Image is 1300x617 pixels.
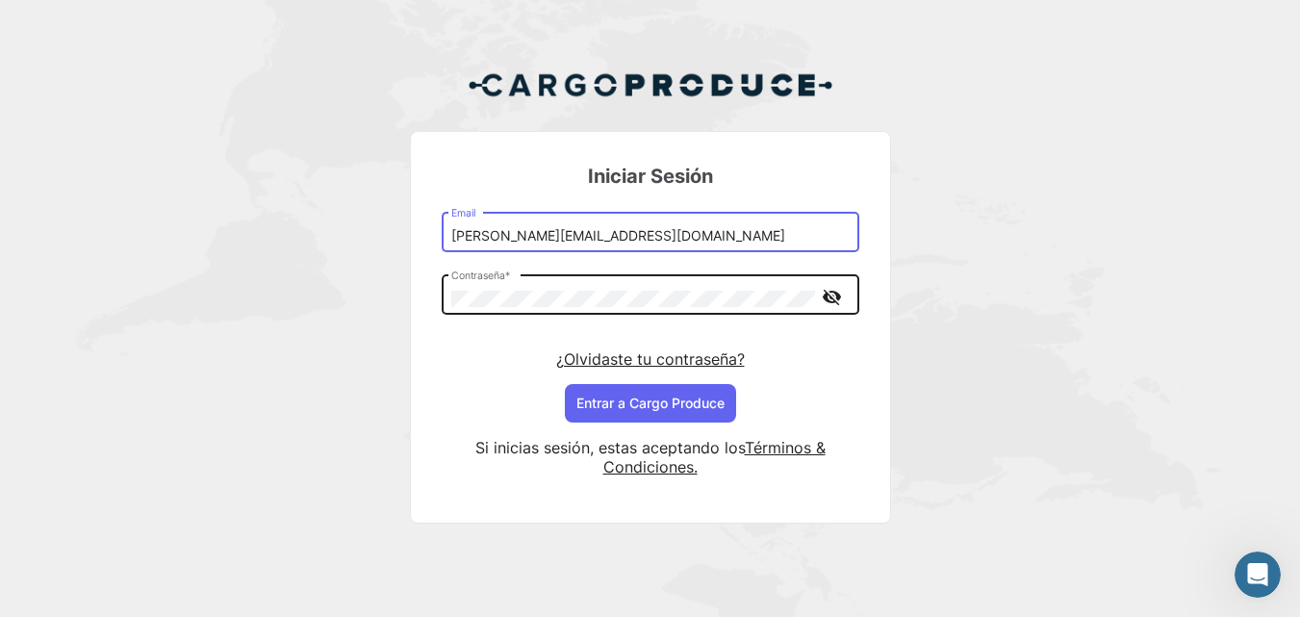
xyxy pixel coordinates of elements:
[451,228,849,244] input: Email
[565,384,736,423] button: Entrar a Cargo Produce
[475,438,745,457] span: Si inicias sesión, estas aceptando los
[821,285,844,309] mat-icon: visibility_off
[1235,552,1281,598] iframe: Intercom live chat
[556,349,745,369] a: ¿Olvidaste tu contraseña?
[468,62,833,108] img: Cargo Produce Logo
[442,163,859,190] h3: Iniciar Sesión
[603,438,826,476] a: Términos & Condiciones.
